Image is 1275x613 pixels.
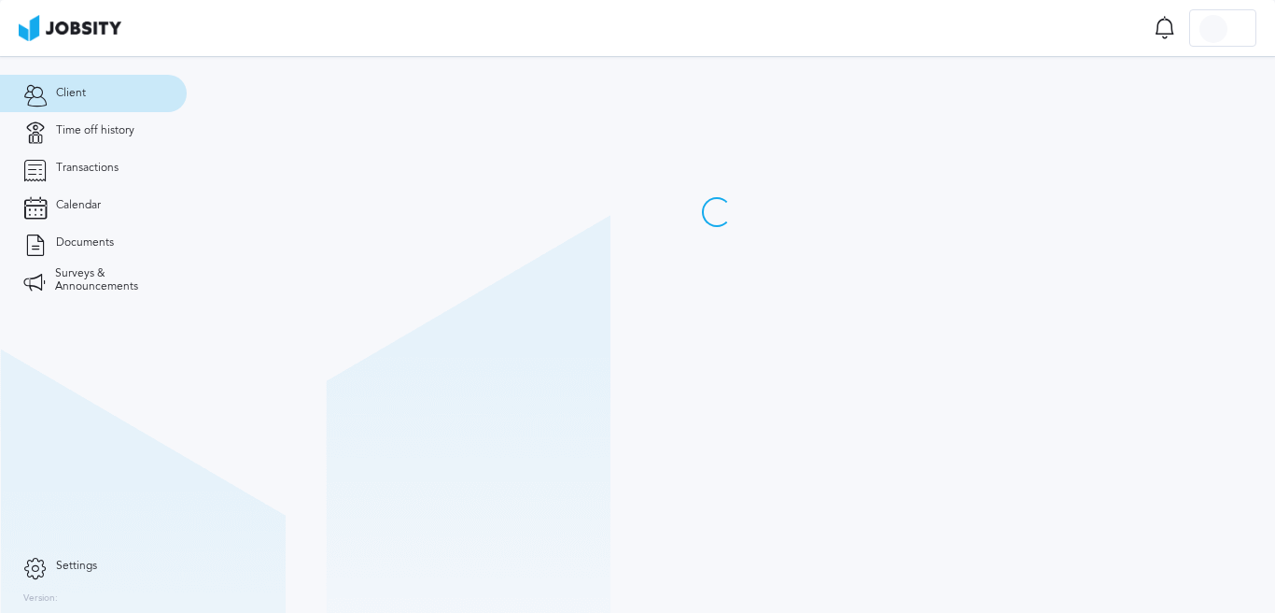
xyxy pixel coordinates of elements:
span: Transactions [56,162,119,175]
span: Calendar [56,199,101,212]
span: Surveys & Announcements [55,267,163,293]
img: ab4bad089aa723f57921c736e9817d99.png [19,15,121,41]
label: Version: [23,593,58,605]
span: Settings [56,560,97,573]
span: Documents [56,236,114,249]
span: Time off history [56,124,134,137]
span: Client [56,87,86,100]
